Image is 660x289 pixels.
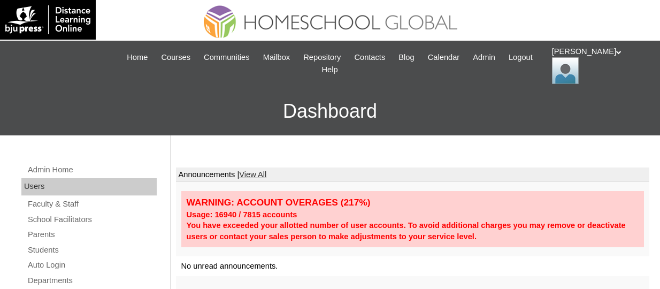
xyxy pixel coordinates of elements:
a: Students [27,244,157,257]
a: Home [121,51,153,64]
span: Repository [303,51,341,64]
a: Logout [503,51,538,64]
span: Help [321,64,337,76]
div: Users [21,178,157,195]
img: logo-white.png [5,5,90,34]
a: Contacts [349,51,390,64]
h3: Dashboard [5,87,655,135]
span: Logout [509,51,533,64]
a: View All [239,170,266,179]
span: Admin [473,51,495,64]
span: Blog [398,51,414,64]
a: Admin Home [27,163,157,177]
a: Courses [156,51,196,64]
span: Communities [204,51,250,64]
span: Home [127,51,148,64]
a: Blog [393,51,419,64]
a: Mailbox [258,51,296,64]
div: [PERSON_NAME] [552,46,649,84]
a: Communities [198,51,255,64]
a: School Facilitators [27,213,157,226]
img: Leslie Samaniego [552,57,579,84]
div: WARNING: ACCOUNT OVERAGES (217%) [187,196,639,209]
a: Admin [467,51,501,64]
a: Repository [298,51,346,64]
span: Courses [161,51,190,64]
a: Parents [27,228,157,241]
td: Announcements | [176,168,650,182]
a: Faculty & Staff [27,197,157,211]
a: Auto Login [27,258,157,272]
a: Help [316,64,343,76]
td: No unread announcements. [176,256,650,276]
div: You have exceeded your allotted number of user accounts. To avoid additional charges you may remo... [187,220,639,242]
span: Contacts [354,51,385,64]
span: Calendar [428,51,459,64]
strong: Usage: 16940 / 7815 accounts [187,210,297,219]
a: Departments [27,274,157,287]
span: Mailbox [263,51,290,64]
a: Calendar [423,51,465,64]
